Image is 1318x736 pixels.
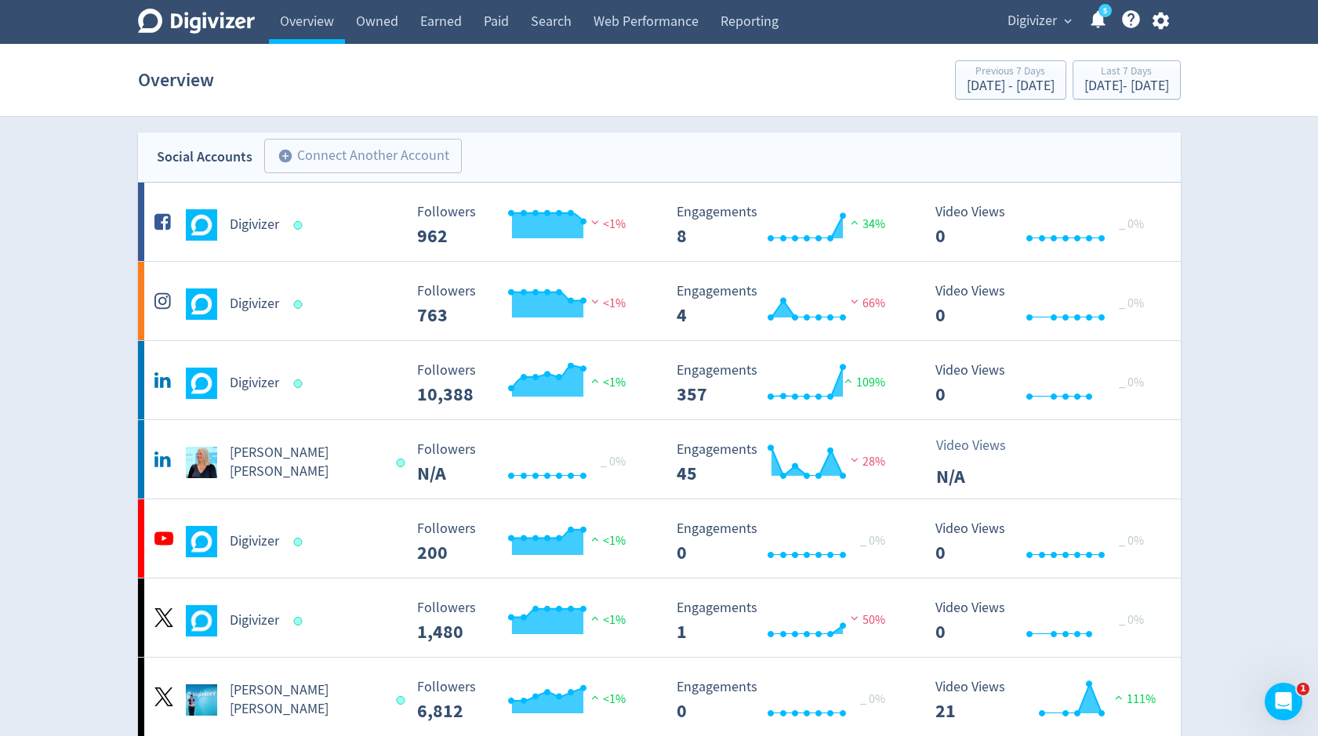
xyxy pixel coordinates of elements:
svg: Video Views 0 [928,284,1163,325]
svg: Video Views 0 [928,363,1163,404]
img: positive-performance.svg [587,375,603,386]
img: negative-performance.svg [847,612,862,624]
svg: Followers --- [409,521,644,563]
a: Digivizer undefinedDigivizer Followers --- Followers 200 <1% Engagements 0 Engagements 0 _ 0% Vid... [138,499,1181,578]
img: Digivizer undefined [186,526,217,557]
button: Previous 7 Days[DATE] - [DATE] [955,60,1066,100]
svg: Engagements 45 [669,442,904,484]
span: Data last synced: 12 Aug 2025, 11:02pm (AEST) [293,617,307,625]
svg: Followers --- [409,680,644,721]
svg: Followers --- [409,442,644,484]
span: _ 0% [1119,533,1144,549]
h5: Digivizer [230,216,279,234]
p: N/A [936,462,1026,491]
p: Video Views [936,435,1026,456]
span: _ 0% [1119,375,1144,390]
a: Digivizer undefinedDigivizer Followers --- Followers 10,388 <1% Engagements 357 Engagements 357 1... [138,341,1181,419]
span: _ 0% [601,454,626,470]
span: <1% [587,295,626,311]
img: negative-performance.svg [847,295,862,307]
a: 5 [1098,4,1112,17]
svg: Followers --- [409,363,644,404]
span: <1% [587,216,626,232]
span: _ 0% [860,691,885,707]
img: positive-performance.svg [587,612,603,624]
h5: Digivizer [230,611,279,630]
img: negative-performance.svg [847,454,862,466]
span: Data last synced: 13 Aug 2025, 9:02am (AEST) [293,379,307,388]
button: Last 7 Days[DATE]- [DATE] [1073,60,1181,100]
img: Emma Lo Russo undefined [186,447,217,478]
span: 66% [847,295,885,311]
iframe: Intercom live chat [1265,683,1302,720]
svg: Engagements 8 [669,205,904,246]
svg: Engagements 0 [669,521,904,563]
svg: Video Views 0 [928,521,1163,563]
div: Last 7 Days [1084,66,1169,79]
h5: Digivizer [230,295,279,314]
span: <1% [587,612,626,628]
img: Digivizer undefined [186,209,217,241]
span: _ 0% [860,533,885,549]
svg: Followers --- [409,284,644,325]
img: Emma Lo Russo undefined [186,684,217,716]
svg: Followers --- [409,600,644,642]
svg: Video Views 0 [928,600,1163,642]
img: positive-performance.svg [587,691,603,703]
span: <1% [587,533,626,549]
span: <1% [587,375,626,390]
svg: Engagements 357 [669,363,904,404]
span: Data last synced: 13 Aug 2025, 11:01am (AEST) [293,300,307,309]
span: add_circle [278,148,293,164]
span: 109% [841,375,885,390]
svg: Followers --- [409,205,644,246]
span: expand_more [1061,14,1075,28]
span: 111% [1111,691,1156,707]
span: _ 0% [1119,295,1144,311]
svg: Engagements 4 [669,284,904,325]
span: 28% [847,454,885,470]
img: Digivizer undefined [186,288,217,320]
span: _ 0% [1119,216,1144,232]
span: Digivizer [1008,9,1057,34]
svg: Engagements 0 [669,680,904,721]
img: negative-performance.svg [587,295,603,307]
div: [DATE] - [DATE] [967,79,1055,93]
svg: Video Views 0 [928,205,1163,246]
h5: Digivizer [230,532,279,551]
h5: [PERSON_NAME] [PERSON_NAME] [230,681,383,719]
span: 1 [1297,683,1309,695]
img: negative-performance.svg [587,216,603,228]
img: positive-performance.svg [1111,691,1127,703]
span: Data last synced: 13 Aug 2025, 9:02am (AEST) [397,459,410,467]
button: Connect Another Account [264,139,462,173]
h5: [PERSON_NAME] [PERSON_NAME] [230,444,383,481]
button: Digivizer [1002,9,1076,34]
a: Emma Lo Russo undefined[PERSON_NAME] [PERSON_NAME] Followers --- _ 0% Followers N/A Engagements 4... [138,420,1181,499]
a: Digivizer undefinedDigivizer Followers --- Followers 1,480 <1% Engagements 1 Engagements 1 50% Vi... [138,578,1181,657]
div: Previous 7 Days [967,66,1055,79]
div: Social Accounts [157,146,252,169]
span: Data last synced: 13 Aug 2025, 12:02pm (AEST) [397,696,410,705]
svg: Video Views 21 [928,680,1163,721]
span: <1% [587,691,626,707]
span: Data last synced: 13 Aug 2025, 6:02am (AEST) [293,538,307,546]
img: Digivizer undefined [186,605,217,636]
span: _ 0% [1119,612,1144,628]
span: 50% [847,612,885,628]
a: Connect Another Account [252,141,462,173]
a: Digivizer undefinedDigivizer Followers --- Followers 962 <1% Engagements 8 Engagements 8 34% Vide... [138,183,1181,261]
div: [DATE] - [DATE] [1084,79,1169,93]
img: positive-performance.svg [587,533,603,545]
img: positive-performance.svg [847,216,862,228]
img: positive-performance.svg [841,375,856,386]
text: 5 [1102,5,1106,16]
a: Emma Lo Russo undefined[PERSON_NAME] [PERSON_NAME] Followers --- Followers 6,812 <1% Engagements ... [138,658,1181,736]
img: Digivizer undefined [186,368,217,399]
h1: Overview [138,55,214,105]
svg: Engagements 1 [669,600,904,642]
a: Digivizer undefinedDigivizer Followers --- Followers 763 <1% Engagements 4 Engagements 4 66% Vide... [138,262,1181,340]
span: Data last synced: 13 Aug 2025, 11:01am (AEST) [293,221,307,230]
span: 34% [847,216,885,232]
h5: Digivizer [230,374,279,393]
